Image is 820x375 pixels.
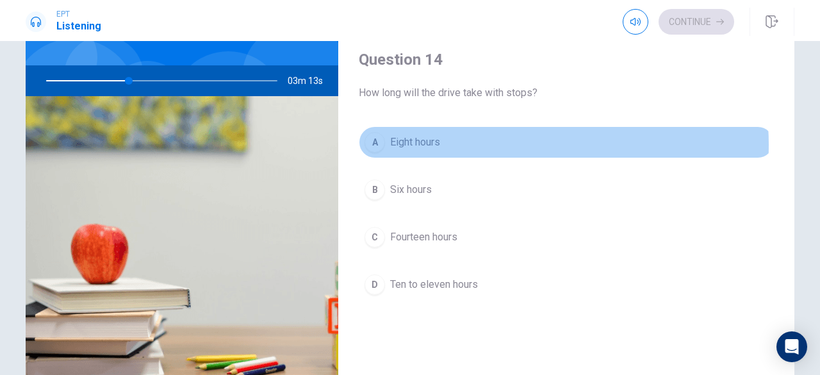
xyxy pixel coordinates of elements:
span: How long will the drive take with stops? [359,85,774,101]
button: CFourteen hours [359,221,774,253]
span: Fourteen hours [390,229,457,245]
div: D [365,274,385,295]
span: EPT [56,10,101,19]
button: DTen to eleven hours [359,269,774,301]
div: B [365,179,385,200]
div: A [365,132,385,153]
span: Ten to eleven hours [390,277,478,292]
h4: Question 14 [359,49,774,70]
button: BSix hours [359,174,774,206]
h1: Listening [56,19,101,34]
span: Six hours [390,182,432,197]
span: 03m 13s [288,65,333,96]
div: C [365,227,385,247]
button: AEight hours [359,126,774,158]
div: Open Intercom Messenger [776,331,807,362]
span: Eight hours [390,135,440,150]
